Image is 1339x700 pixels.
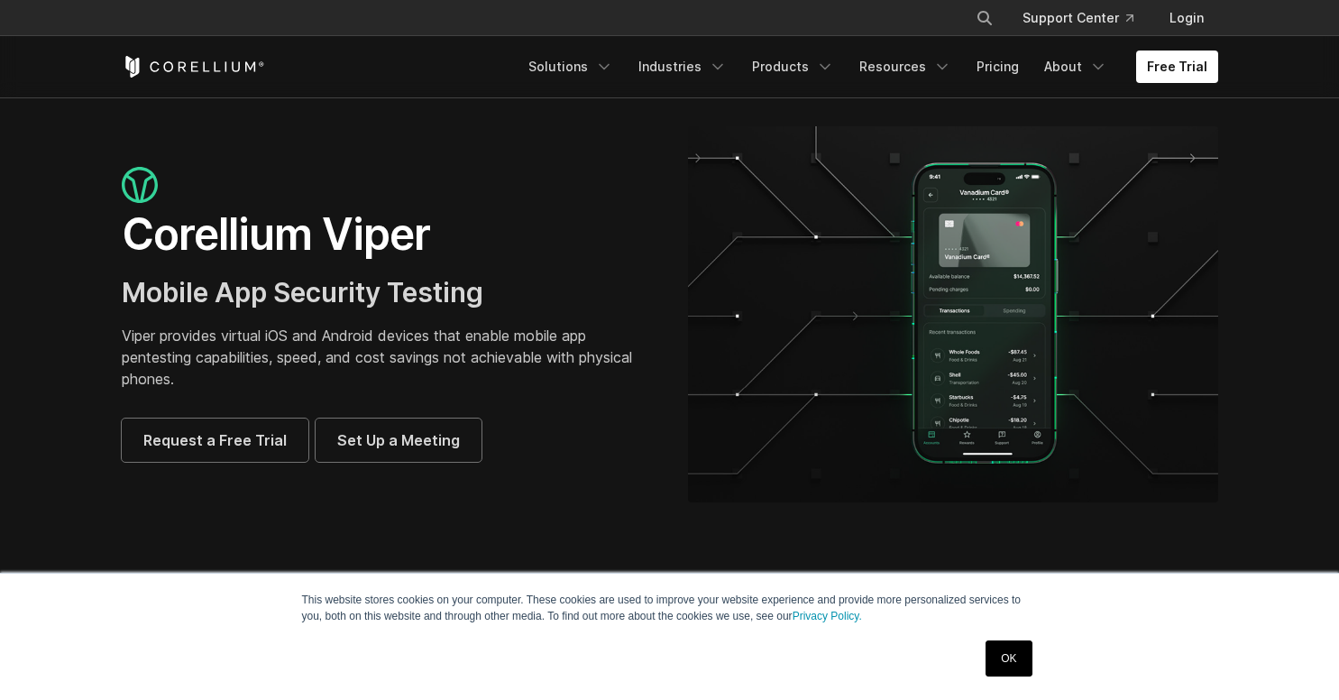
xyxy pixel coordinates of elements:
div: Navigation Menu [518,51,1218,83]
p: Viper provides virtual iOS and Android devices that enable mobile app pentesting capabilities, sp... [122,325,652,390]
a: Corellium Home [122,56,265,78]
div: Navigation Menu [954,2,1218,34]
a: Set Up a Meeting [316,419,481,462]
span: Set Up a Meeting [337,429,460,451]
img: viper_hero [688,126,1218,502]
a: Industries [628,51,738,83]
span: Mobile App Security Testing [122,276,483,309]
h1: Corellium Viper [122,207,652,262]
a: About [1033,51,1118,83]
a: Resources [848,51,962,83]
a: Pricing [966,51,1030,83]
p: This website stores cookies on your computer. These cookies are used to improve your website expe... [302,592,1038,624]
a: Free Trial [1136,51,1218,83]
a: Request a Free Trial [122,419,308,462]
a: Support Center [1008,2,1148,34]
a: Privacy Policy. [793,610,862,622]
button: Search [968,2,1001,34]
a: Solutions [518,51,624,83]
a: OK [986,640,1032,677]
a: Login [1155,2,1218,34]
img: viper_icon_large [122,167,158,204]
a: Products [741,51,845,83]
span: Request a Free Trial [143,429,287,451]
